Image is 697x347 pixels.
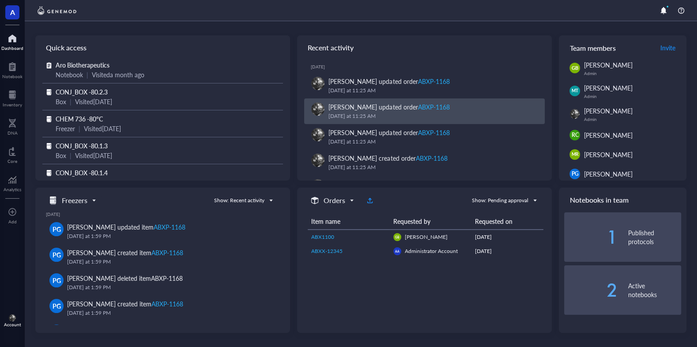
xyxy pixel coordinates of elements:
a: DNA [8,116,18,136]
div: [DATE] at 11:25 AM [328,137,538,146]
span: [PERSON_NAME] [405,233,448,241]
a: Inventory [3,88,22,107]
div: Box [56,97,66,106]
div: [PERSON_NAME] created order [328,153,447,163]
div: [DATE] at 11:25 AM [328,112,538,121]
span: [PERSON_NAME] [584,83,632,92]
div: [DATE] [46,211,279,217]
a: PG[PERSON_NAME] created itemABXP-1168[DATE] at 1:59 PM [46,244,279,270]
div: ABXP-1168 [151,299,183,308]
div: Admin [584,94,681,99]
a: Analytics [4,173,21,192]
div: Team members [559,35,686,60]
a: [PERSON_NAME] updated orderABXP-1168[DATE] at 11:25 AM [304,98,545,124]
a: Notebook [2,60,23,79]
span: PG [53,275,61,285]
span: Aro Biotherapeutics [56,60,109,69]
div: | [70,151,72,160]
div: Visited a month ago [92,70,144,79]
div: Show: Pending approval [472,196,528,204]
span: ABXX-12345 [311,247,343,255]
div: Core [8,158,17,164]
span: [PERSON_NAME] [584,60,632,69]
div: Notebook [2,74,23,79]
div: [DATE] at 11:25 AM [328,86,538,95]
div: | [70,177,72,187]
img: 194d251f-2f82-4463-8fb8-8f750e7a68d2.jpeg [311,77,324,90]
a: [PERSON_NAME] created orderABXP-1168[DATE] at 11:25 AM [304,150,545,175]
div: Published protocols [628,228,681,246]
div: [DATE] [475,233,540,241]
div: ABXP-1168 [151,274,183,283]
img: 194d251f-2f82-4463-8fb8-8f750e7a68d2.jpeg [311,154,324,167]
span: MT [572,87,578,94]
div: 1 [564,230,617,244]
div: [DATE] at 11:25 AM [328,163,538,172]
span: CONJ_BOX -80.1.4 [56,168,108,177]
div: [DATE] [475,247,540,255]
div: [DATE] at 1:59 PM [67,283,272,292]
div: Visited [DATE] [75,177,112,187]
div: Visited [DATE] [84,124,121,133]
span: AA [395,249,399,253]
div: Active notebooks [628,281,681,299]
div: Notebooks in team [559,188,686,212]
span: [PERSON_NAME] [584,150,632,159]
div: ABXP-1168 [154,223,185,231]
span: PG [53,301,61,311]
a: Core [8,144,17,164]
div: Admin [584,71,681,76]
div: [DATE] at 1:59 PM [67,257,272,266]
div: Box [56,151,66,160]
span: CHEM 736 -80°C [56,114,103,123]
a: PG[PERSON_NAME] updated itemABXP-1168[DATE] at 1:59 PM [46,219,279,244]
div: Show: Recent activity [214,196,264,204]
div: [PERSON_NAME] updated order [328,128,449,137]
div: [DATE] at 1:59 PM [67,232,272,241]
a: Dashboard [1,31,23,51]
span: ABX1100 [311,233,334,241]
div: Add [8,219,17,224]
span: Administrator Account [405,247,458,255]
div: Box [56,177,66,187]
span: [PERSON_NAME] [584,131,632,140]
div: ABXP-1168 [415,154,447,162]
span: MR [571,151,578,158]
span: RC [571,131,578,139]
img: genemod-logo [35,5,79,16]
div: | [70,97,72,106]
div: Visited [DATE] [75,97,112,106]
div: DNA [8,130,18,136]
div: Notebook [56,70,83,79]
a: [PERSON_NAME] updated orderABXP-1168[DATE] at 11:25 AM [304,124,545,150]
div: [PERSON_NAME] updated order [328,102,449,112]
div: [PERSON_NAME] created item [67,299,183,309]
span: CONJ_BOX -80.2.3 [56,87,108,96]
div: [DATE] [311,64,545,69]
a: [PERSON_NAME] updated orderABXP-1168[DATE] at 11:25 AM [304,73,545,98]
img: 194d251f-2f82-4463-8fb8-8f750e7a68d2.jpeg [311,102,324,116]
span: [PERSON_NAME] [584,106,632,115]
a: Invite [660,41,676,55]
div: [PERSON_NAME] created item [67,248,183,257]
div: Inventory [3,102,22,107]
span: PG [53,250,61,260]
span: PG [53,224,61,234]
span: CONJ_BOX -80.1.3 [56,141,108,150]
div: Freezer [56,124,75,133]
a: ABXX-12345 [311,247,386,255]
div: Recent activity [297,35,552,60]
th: Item name [308,213,389,230]
span: GB [395,235,399,239]
div: Quick access [35,35,290,60]
div: Visited [DATE] [75,151,112,160]
img: 194d251f-2f82-4463-8fb8-8f750e7a68d2.jpeg [570,109,580,119]
div: [PERSON_NAME] updated item [67,222,185,232]
span: [PERSON_NAME] [584,170,632,178]
span: PG [571,170,578,178]
a: PG[PERSON_NAME] created itemABXP-1168[DATE] at 1:59 PM [46,295,279,321]
div: | [79,124,80,133]
div: Account [4,322,21,327]
a: ABX1100 [311,233,386,241]
span: A [10,7,15,18]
